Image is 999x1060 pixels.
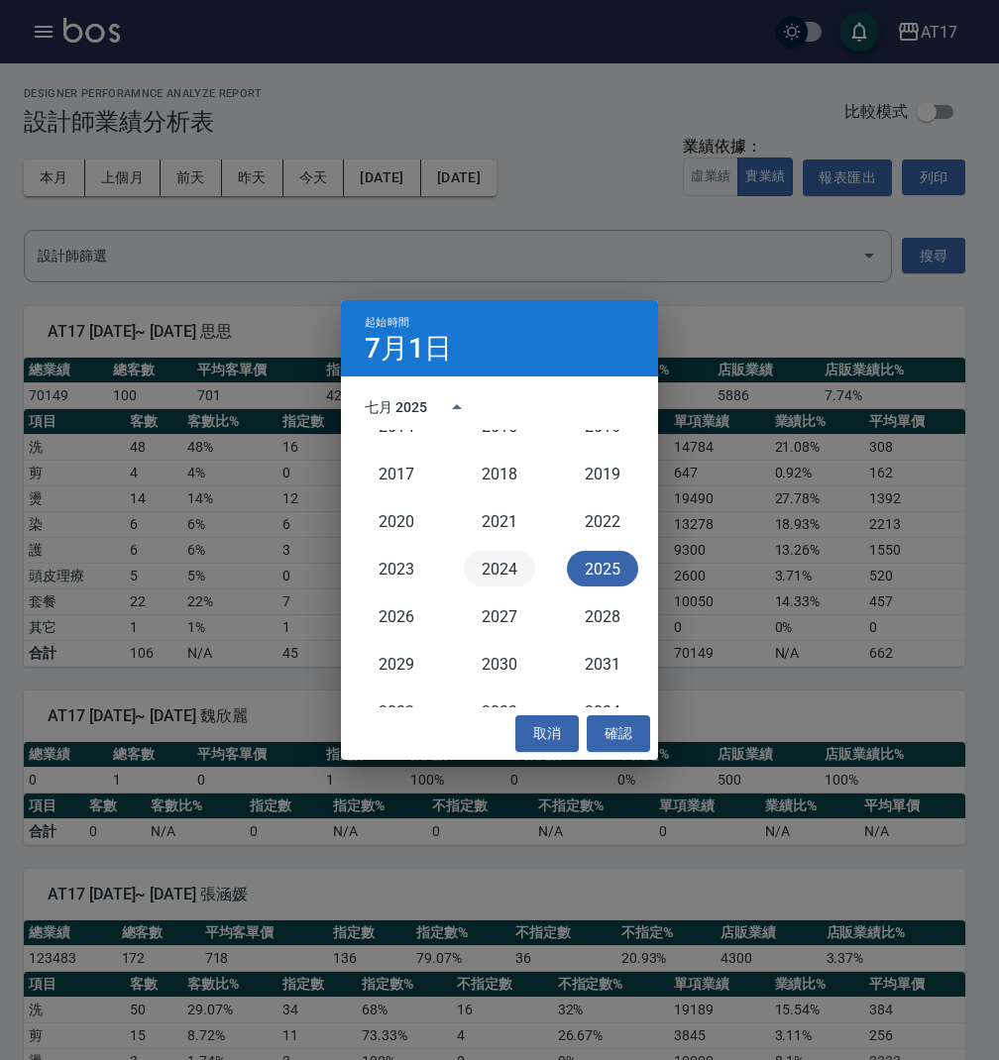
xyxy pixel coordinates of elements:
button: 2030 [464,646,535,682]
button: 取消 [515,715,579,752]
button: 2020 [361,503,432,539]
div: 七月 2025 [365,397,427,418]
button: 確認 [587,715,650,752]
button: 2032 [361,693,432,729]
button: 2024 [464,551,535,586]
button: 2025 [567,551,638,586]
button: 2034 [567,693,638,729]
button: year view is open, switch to calendar view [433,383,481,431]
button: 2019 [567,456,638,491]
button: 2022 [567,503,638,539]
button: 2018 [464,456,535,491]
button: 2033 [464,693,535,729]
button: 2021 [464,503,535,539]
span: 起始時間 [365,316,409,329]
button: 2027 [464,598,535,634]
button: 2028 [567,598,638,634]
button: 2029 [361,646,432,682]
button: 2026 [361,598,432,634]
h4: 7月1日 [365,337,452,361]
button: 2017 [361,456,432,491]
button: 2023 [361,551,432,586]
button: 2031 [567,646,638,682]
